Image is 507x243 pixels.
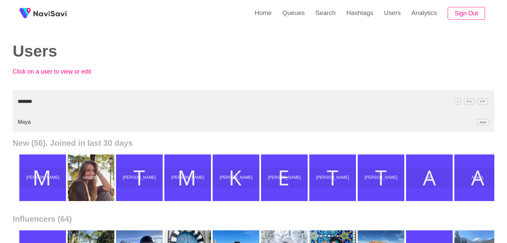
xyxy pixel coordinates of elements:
[309,154,358,201] a: [PERSON_NAME]Thomas Howell
[454,98,461,105] span: /
[13,214,494,224] h2: Influencers (64)
[117,175,161,180] p: [PERSON_NAME]
[456,175,500,180] p: Amie L
[33,10,67,17] img: fireSpot
[13,138,494,148] h2: New (56). Joined in last 30 days
[213,154,261,201] a: [PERSON_NAME]Katerina Veropoulou
[464,98,475,105] span: C^J
[262,175,306,180] p: [PERSON_NAME]
[164,154,213,201] a: [PERSON_NAME]Mladen Stojanovic
[68,154,116,201] a: sandddrasandddra
[166,175,210,180] p: [PERSON_NAME]
[358,154,406,201] a: [PERSON_NAME]Tetsuya Omizo
[311,175,355,180] p: [PERSON_NAME]
[448,7,485,20] button: Sign Out
[116,154,164,201] a: [PERSON_NAME]Tripp Hart
[13,113,494,132] li: Maya
[359,175,403,180] p: [PERSON_NAME]
[21,175,65,180] p: [PERSON_NAME]
[477,98,488,105] span: C^K
[407,175,451,180] p: AF
[454,154,503,201] a: Amie LAmie L
[19,154,68,201] a: [PERSON_NAME]Mark Rafferty
[214,175,258,180] p: [PERSON_NAME]
[17,5,33,22] img: fireSpot
[261,154,309,201] a: [PERSON_NAME]Eileen Cotter
[13,43,243,60] h2: Users
[69,175,113,180] p: sandddra
[13,68,159,75] p: Click on a user to view or edit
[477,119,489,125] span: Enter
[406,154,454,201] a: AFAF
